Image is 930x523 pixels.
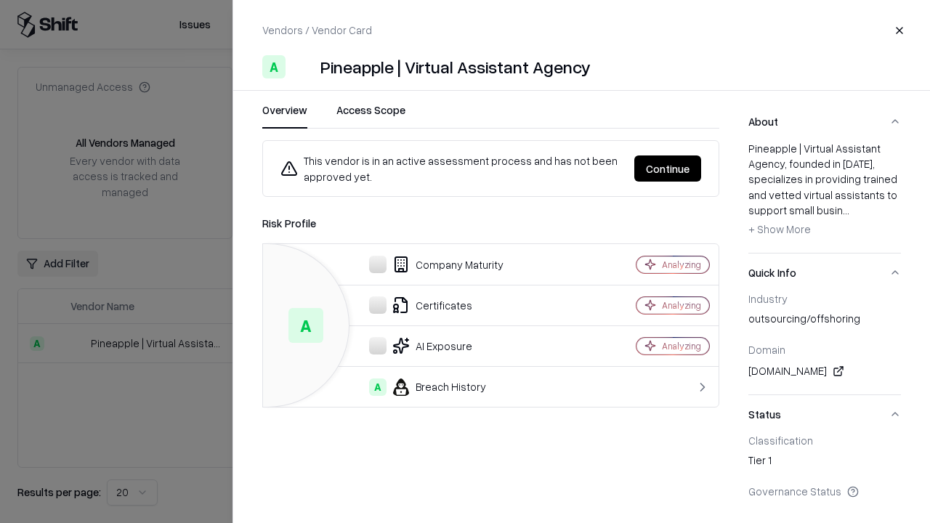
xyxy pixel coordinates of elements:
div: Domain [748,343,901,356]
p: Vendors / Vendor Card [262,23,372,38]
div: This vendor is in an active assessment process and has not been approved yet. [280,153,623,185]
div: A [288,308,323,343]
div: A [262,55,286,78]
button: About [748,102,901,141]
div: Classification [748,434,901,447]
span: + Show More [748,222,811,235]
div: AI Exposure [275,337,586,354]
div: Company Maturity [275,256,586,273]
div: [DOMAIN_NAME] [748,362,901,380]
button: Quick Info [748,254,901,292]
div: Tier 1 [748,453,901,473]
div: Industry [748,292,901,305]
div: About [748,141,901,253]
img: Pineapple | Virtual Assistant Agency [291,55,315,78]
div: Analyzing [662,259,701,271]
button: Overview [262,102,307,129]
div: Breach History [275,378,586,396]
button: + Show More [748,218,811,241]
div: Risk Profile [262,214,719,232]
div: Analyzing [662,299,701,312]
span: ... [843,203,849,216]
div: Analyzing [662,340,701,352]
div: Pineapple | Virtual Assistant Agency, founded in [DATE], specializes in providing trained and vet... [748,141,901,241]
button: Access Scope [336,102,405,129]
div: outsourcing/offshoring [748,311,901,331]
div: A [369,378,387,396]
div: Quick Info [748,292,901,394]
button: Continue [634,155,701,182]
div: Certificates [275,296,586,314]
div: Pineapple | Virtual Assistant Agency [320,55,591,78]
div: Governance Status [748,485,901,498]
button: Status [748,395,901,434]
